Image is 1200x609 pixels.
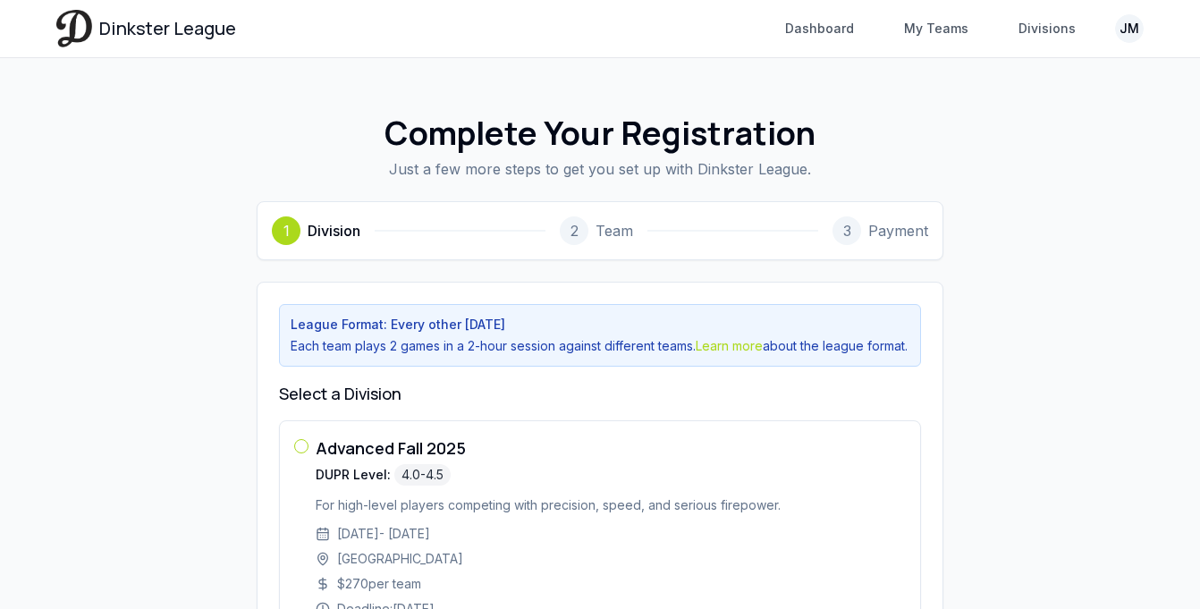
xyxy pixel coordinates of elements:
h1: Complete Your Registration [85,115,1115,151]
div: 1 [272,216,300,245]
span: $ 270 per team [337,575,421,593]
span: [DATE] - [DATE] [337,525,430,543]
a: My Teams [893,13,979,45]
a: Dashboard [774,13,865,45]
a: Dinkster League [56,10,236,47]
span: Dinkster League [99,16,236,41]
button: JM [1115,14,1144,43]
p: League Format: Every other [DATE] [291,316,909,334]
span: 4.0-4.5 [394,464,451,486]
p: Each team plays 2 games in a 2-hour session against different teams. about the league format. [291,337,909,355]
span: Team [596,220,633,241]
div: 2 [560,216,588,245]
span: DUPR Level: [316,466,391,484]
p: For high-level players competing with precision, speed, and serious firepower. [316,496,906,514]
h3: Select a Division [279,381,921,406]
img: Dinkster [56,10,92,47]
span: [GEOGRAPHIC_DATA] [337,550,463,568]
span: Payment [868,220,928,241]
a: Learn more [696,338,763,353]
a: Divisions [1008,13,1086,45]
span: Division [308,220,360,241]
p: Just a few more steps to get you set up with Dinkster League. [85,158,1115,180]
div: 3 [832,216,861,245]
h3: Advanced Fall 2025 [316,436,906,461]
